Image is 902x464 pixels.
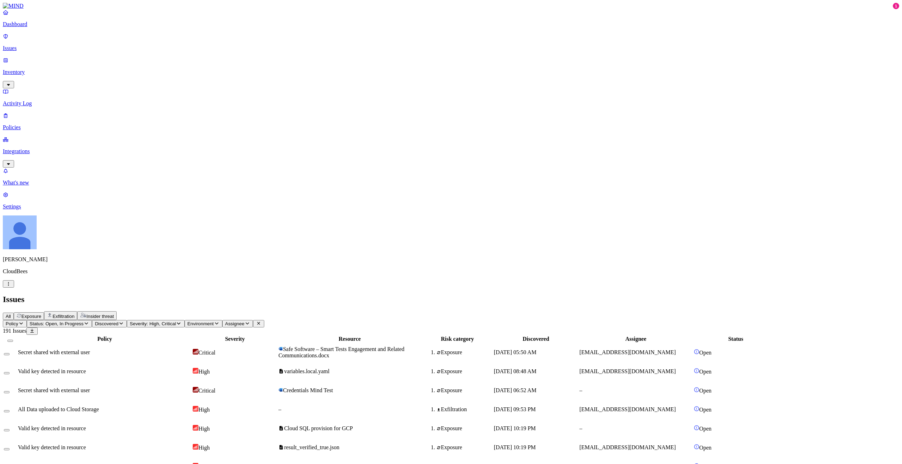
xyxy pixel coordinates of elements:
[130,321,176,326] span: Severity: High, Critical
[52,314,74,319] span: Exfiltration
[284,368,329,374] span: variables.local.yaml
[198,445,210,451] span: High
[694,387,699,393] img: status-open
[193,444,198,450] img: severity-high
[3,136,899,167] a: Integrations
[4,410,10,412] button: Select row
[18,425,86,431] span: Valid key detected in resource
[30,321,84,326] span: Status: Open, In Progress
[7,340,13,342] button: Select all
[18,444,86,450] span: Valid key detected in resource
[3,256,899,263] p: [PERSON_NAME]
[3,328,26,334] span: 191 Issues
[437,444,493,451] div: Exposure
[3,112,899,131] a: Policies
[198,369,210,375] span: High
[437,425,493,432] div: Exposure
[193,349,198,355] img: severity-critical
[18,349,90,355] span: Secret shared with external user
[494,387,536,393] span: [DATE] 06:52 AM
[893,3,899,9] div: 1
[4,353,10,355] button: Select row
[3,295,899,304] h2: Issues
[3,124,899,131] p: Policies
[4,429,10,431] button: Select row
[4,391,10,393] button: Select row
[3,192,899,210] a: Settings
[699,350,712,356] span: Open
[225,321,245,326] span: Assignee
[699,426,712,432] span: Open
[193,387,198,393] img: severity-critical
[694,336,778,342] div: Status
[3,33,899,51] a: Issues
[6,321,18,326] span: Policy
[579,425,582,431] span: –
[4,448,10,450] button: Select row
[18,336,191,342] div: Policy
[437,406,493,413] div: Exfiltration
[95,321,118,326] span: Discovered
[694,349,699,355] img: status-open
[187,321,214,326] span: Environment
[18,387,90,393] span: Secret shared with external user
[21,314,41,319] span: Exposure
[18,406,99,412] span: All Data uploaded to Cloud Storage
[3,21,899,27] p: Dashboard
[193,425,198,431] img: severity-high
[283,387,333,393] span: Credentials Mind Test
[4,372,10,374] button: Select row
[284,425,353,431] span: Cloud SQL provision for GCP
[278,388,283,392] img: microsoft-word
[3,100,899,107] p: Activity Log
[579,387,582,393] span: –
[494,444,536,450] span: [DATE] 10:19 PM
[579,368,676,374] span: [EMAIL_ADDRESS][DOMAIN_NAME]
[699,407,712,413] span: Open
[198,388,215,394] span: Critical
[6,314,11,319] span: All
[494,349,536,355] span: [DATE] 05:50 AM
[3,88,899,107] a: Activity Log
[3,9,899,27] a: Dashboard
[18,368,86,374] span: Valid key detected in resource
[3,168,899,186] a: What's new
[3,203,899,210] p: Settings
[579,349,676,355] span: [EMAIL_ADDRESS][DOMAIN_NAME]
[3,57,899,87] a: Inventory
[278,346,283,351] img: microsoft-word
[437,368,493,375] div: Exposure
[3,69,899,75] p: Inventory
[437,349,493,356] div: Exposure
[193,406,198,412] img: severity-high
[699,388,712,394] span: Open
[3,268,899,275] p: CloudBees
[699,445,712,451] span: Open
[422,336,493,342] div: Risk category
[694,425,699,431] img: status-open
[86,314,114,319] span: Insider threat
[198,407,210,413] span: High
[494,336,578,342] div: Discovered
[694,368,699,374] img: status-open
[193,368,198,374] img: severity-high
[437,387,493,394] div: Exposure
[579,444,676,450] span: [EMAIL_ADDRESS][DOMAIN_NAME]
[694,406,699,412] img: status-open
[193,336,277,342] div: Severity
[3,180,899,186] p: What's new
[3,3,24,9] img: MIND
[278,406,281,412] span: –
[3,148,899,155] p: Integrations
[278,346,404,358] span: Safe Software – Smart Tests Engagement and Related Communications.docx
[494,368,536,374] span: [DATE] 08:48 AM
[278,336,421,342] div: Resource
[3,215,37,249] img: Álvaro Menéndez Llada
[3,45,899,51] p: Issues
[198,426,210,432] span: High
[699,369,712,375] span: Open
[694,444,699,450] img: status-open
[494,406,536,412] span: [DATE] 09:53 PM
[579,406,676,412] span: [EMAIL_ADDRESS][DOMAIN_NAME]
[494,425,536,431] span: [DATE] 10:19 PM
